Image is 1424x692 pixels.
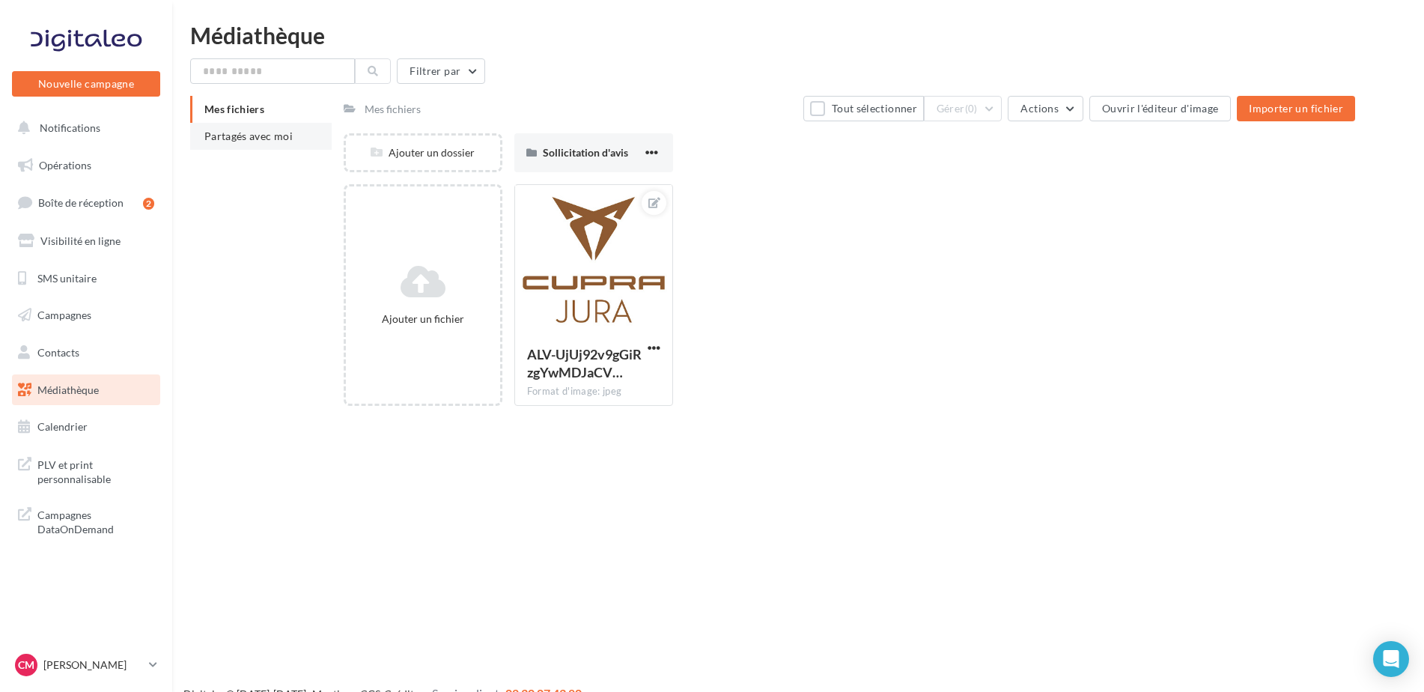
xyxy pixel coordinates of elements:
button: Tout sélectionner [803,96,923,121]
button: Nouvelle campagne [12,71,160,97]
span: Notifications [40,121,100,134]
div: Open Intercom Messenger [1373,641,1409,677]
span: (0) [965,103,978,115]
a: Visibilité en ligne [9,225,163,257]
span: ALV-UjUj92v9gGiRzgYwMDJaCV_DZ0xq8FC79NlMZQ_T1jY0ZXnIj5Y [527,346,642,380]
button: Actions [1008,96,1083,121]
span: Visibilité en ligne [40,234,121,247]
a: Calendrier [9,411,163,443]
button: Importer un fichier [1237,96,1355,121]
span: Sollicitation d'avis [543,146,628,159]
span: PLV et print personnalisable [37,455,154,487]
span: Importer un fichier [1249,102,1343,115]
button: Gérer(0) [924,96,1002,121]
div: Ajouter un fichier [352,312,494,327]
a: Contacts [9,337,163,368]
span: Campagnes DataOnDemand [37,505,154,537]
p: [PERSON_NAME] [43,658,143,673]
a: Campagnes [9,300,163,331]
div: Format d'image: jpeg [527,385,660,398]
a: Opérations [9,150,163,181]
button: Filtrer par [397,58,485,84]
button: Ouvrir l'éditeur d'image [1089,96,1231,121]
div: Mes fichiers [365,102,421,117]
a: CM [PERSON_NAME] [12,651,160,679]
div: Médiathèque [190,24,1406,46]
span: Campagnes [37,309,91,321]
span: Partagés avec moi [204,130,293,142]
a: SMS unitaire [9,263,163,294]
span: Calendrier [37,420,88,433]
span: Opérations [39,159,91,172]
span: Contacts [37,346,79,359]
a: PLV et print personnalisable [9,449,163,493]
span: Actions [1020,102,1058,115]
span: Boîte de réception [38,196,124,209]
a: Médiathèque [9,374,163,406]
button: Notifications [9,112,157,144]
span: SMS unitaire [37,271,97,284]
div: Ajouter un dossier [346,145,500,160]
span: Médiathèque [37,383,99,396]
span: Mes fichiers [204,103,264,115]
a: Campagnes DataOnDemand [9,499,163,543]
a: Boîte de réception2 [9,186,163,219]
div: 2 [143,198,154,210]
span: CM [18,658,34,673]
